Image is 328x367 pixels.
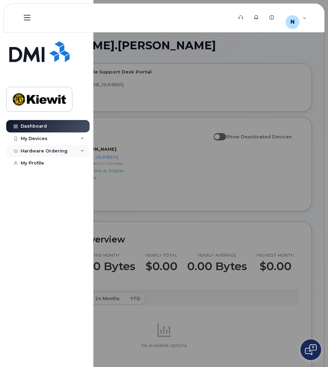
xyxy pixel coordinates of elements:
[6,157,90,169] a: My Profile
[21,148,68,154] div: Hardware Ordering
[305,344,317,355] img: Open chat
[13,89,66,109] img: Kiewit Corporation
[21,160,44,166] div: My Profile
[9,41,70,62] img: Simplex My-Serve
[21,136,48,141] div: My Devices
[6,120,90,132] a: Dashboard
[6,87,72,112] a: Kiewit Corporation
[21,123,47,129] div: Dashboard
